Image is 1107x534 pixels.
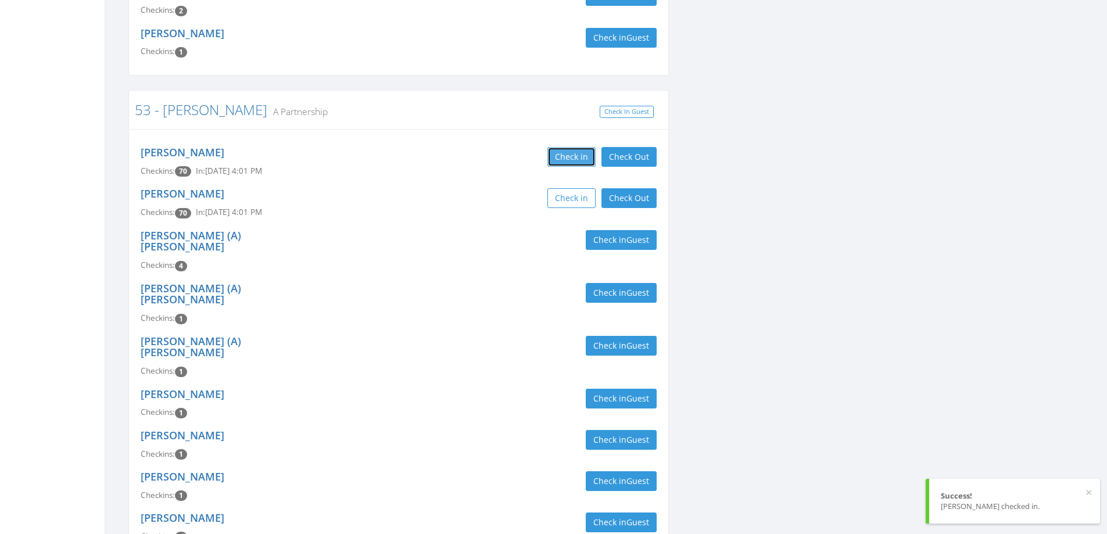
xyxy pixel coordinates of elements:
[135,100,267,119] a: 53 - [PERSON_NAME]
[941,490,1088,501] div: Success!
[196,166,262,176] span: In: [DATE] 4:01 PM
[141,228,241,254] a: [PERSON_NAME] (A) [PERSON_NAME]
[175,6,187,16] span: Checkin count
[547,188,596,208] button: Check in
[1085,487,1092,499] button: ×
[175,367,187,377] span: Checkin count
[626,287,649,298] span: Guest
[141,313,175,323] span: Checkins:
[141,470,224,483] a: [PERSON_NAME]
[600,106,654,118] a: Check In Guest
[141,365,175,376] span: Checkins:
[141,490,175,500] span: Checkins:
[141,428,224,442] a: [PERSON_NAME]
[586,336,657,356] button: Check inGuest
[196,207,262,217] span: In: [DATE] 4:01 PM
[141,187,224,200] a: [PERSON_NAME]
[601,147,657,167] button: Check Out
[586,389,657,408] button: Check inGuest
[175,261,187,271] span: Checkin count
[141,407,175,417] span: Checkins:
[626,475,649,486] span: Guest
[141,334,241,360] a: [PERSON_NAME] (A) [PERSON_NAME]
[141,511,224,525] a: [PERSON_NAME]
[141,260,175,270] span: Checkins:
[141,145,224,159] a: [PERSON_NAME]
[586,513,657,532] button: Check inGuest
[586,28,657,48] button: Check inGuest
[586,283,657,303] button: Check inGuest
[626,234,649,245] span: Guest
[175,166,191,177] span: Checkin count
[175,208,191,218] span: Checkin count
[586,430,657,450] button: Check inGuest
[141,281,241,307] a: [PERSON_NAME] (A) [PERSON_NAME]
[141,387,224,401] a: [PERSON_NAME]
[626,340,649,351] span: Guest
[586,471,657,491] button: Check inGuest
[626,517,649,528] span: Guest
[141,449,175,459] span: Checkins:
[601,188,657,208] button: Check Out
[626,32,649,43] span: Guest
[941,501,1088,512] div: [PERSON_NAME] checked in.
[141,166,175,176] span: Checkins:
[267,105,328,118] small: A Partnership
[141,5,175,15] span: Checkins:
[626,434,649,445] span: Guest
[141,207,175,217] span: Checkins:
[626,393,649,404] span: Guest
[586,230,657,250] button: Check inGuest
[175,408,187,418] span: Checkin count
[141,46,175,56] span: Checkins:
[175,314,187,324] span: Checkin count
[175,47,187,58] span: Checkin count
[175,449,187,460] span: Checkin count
[141,26,224,40] a: [PERSON_NAME]
[547,147,596,167] button: Check in
[175,490,187,501] span: Checkin count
